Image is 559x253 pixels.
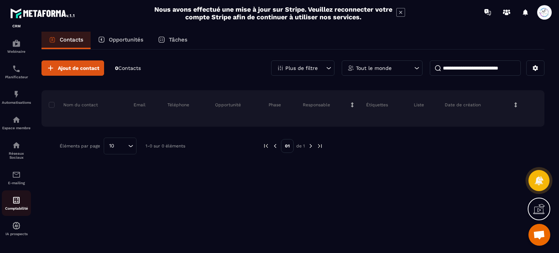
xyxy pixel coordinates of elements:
[167,102,189,108] p: Téléphone
[2,24,31,28] p: CRM
[2,100,31,104] p: Automatisations
[12,196,21,205] img: accountant
[2,135,31,165] a: social-networksocial-networkRéseaux Sociaux
[528,224,550,246] a: Ouvrir le chat
[317,143,323,149] img: next
[2,75,31,79] p: Planificateur
[445,102,481,108] p: Date de création
[215,102,241,108] p: Opportunité
[12,170,21,179] img: email
[12,221,21,230] img: automations
[41,60,104,76] button: Ajout de contact
[12,39,21,48] img: automations
[414,102,424,108] p: Liste
[104,138,136,154] div: Search for option
[269,102,281,108] p: Phase
[2,59,31,84] a: schedulerschedulerPlanificateur
[60,143,100,149] p: Éléments par page
[41,32,91,49] a: Contacts
[49,102,98,108] p: Nom du contact
[134,102,146,108] p: Email
[2,206,31,210] p: Comptabilité
[2,232,31,236] p: IA prospects
[12,115,21,124] img: automations
[2,151,31,159] p: Réseaux Sociaux
[58,64,99,72] span: Ajout de contact
[356,66,392,71] p: Tout le monde
[308,143,314,149] img: next
[117,142,126,150] input: Search for option
[12,64,21,73] img: scheduler
[263,143,269,149] img: prev
[109,36,143,43] p: Opportunités
[169,36,187,43] p: Tâches
[107,142,117,150] span: 10
[2,181,31,185] p: E-mailing
[303,102,330,108] p: Responsable
[12,141,21,150] img: social-network
[115,65,141,72] p: 0
[281,139,294,153] p: 01
[2,84,31,110] a: automationsautomationsAutomatisations
[12,90,21,99] img: automations
[154,5,393,21] h2: Nous avons effectué une mise à jour sur Stripe. Veuillez reconnecter votre compte Stripe afin de ...
[2,126,31,130] p: Espace membre
[2,50,31,54] p: Webinaire
[2,110,31,135] a: automationsautomationsEspace membre
[2,190,31,216] a: accountantaccountantComptabilité
[2,165,31,190] a: emailemailE-mailing
[60,36,83,43] p: Contacts
[10,7,76,20] img: logo
[366,102,388,108] p: Étiquettes
[118,65,141,71] span: Contacts
[2,33,31,59] a: automationsautomationsWebinaire
[296,143,305,149] p: de 1
[146,143,185,149] p: 1-0 sur 0 éléments
[151,32,195,49] a: Tâches
[285,66,318,71] p: Plus de filtre
[272,143,278,149] img: prev
[91,32,151,49] a: Opportunités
